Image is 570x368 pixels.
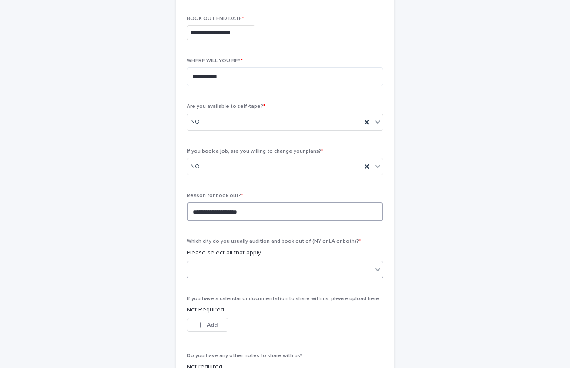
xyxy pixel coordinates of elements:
[187,16,244,21] span: BOOK OUT END DATE
[187,305,383,314] p: Not Required
[187,149,323,154] span: If you book a job, are you willing to change your plans?
[191,117,200,127] span: NO
[187,296,381,301] span: If you have a calendar or documentation to share with us, please upload here.
[187,239,361,244] span: Which city do you usually audition and book out of (NY or LA or both)?
[187,193,243,198] span: Reason for book out?
[207,322,218,328] span: Add
[187,58,243,64] span: WHERE WILL YOU BE?
[187,318,228,332] button: Add
[187,353,302,358] span: Do you have any other notes to share with us?
[187,104,265,109] span: Are you available to self-tape?
[187,248,383,258] p: Please select all that apply.
[191,162,200,171] span: NO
